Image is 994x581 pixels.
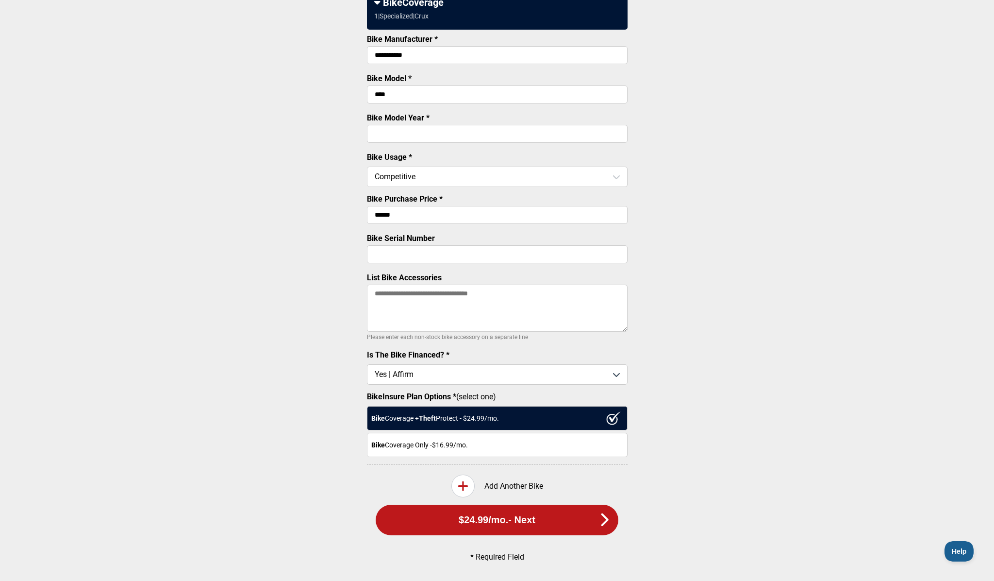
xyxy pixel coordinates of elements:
div: Coverage + Protect - $ 24.99 /mo. [367,406,628,430]
label: Bike Manufacturer * [367,34,438,44]
strong: Bike [371,441,385,449]
strong: BikeInsure Plan Options * [367,392,456,401]
label: Is The Bike Financed? * [367,350,449,359]
label: Bike Model Year * [367,113,430,122]
div: Add Another Bike [367,475,628,497]
label: Bike Purchase Price * [367,194,443,204]
img: ux1sgP1Haf775SAghJI38DyDlYP+32lKFAAAAAElFTkSuQmCC [606,411,621,425]
label: Bike Usage * [367,153,412,162]
strong: Theft [419,414,436,422]
div: Coverage Only - $16.99 /mo. [367,433,628,457]
label: List Bike Accessories [367,273,442,282]
div: 1 | Specialized | Crux [374,12,429,20]
label: (select one) [367,392,628,401]
p: * Required Field [383,552,611,562]
button: $24.99/mo.- Next [376,505,618,535]
span: /mo. [488,514,508,526]
p: Please enter each non-stock bike accessory on a separate line [367,331,628,343]
strong: Bike [371,414,385,422]
label: Bike Model * [367,74,412,83]
iframe: Toggle Customer Support [944,541,975,562]
label: Bike Serial Number [367,234,435,243]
